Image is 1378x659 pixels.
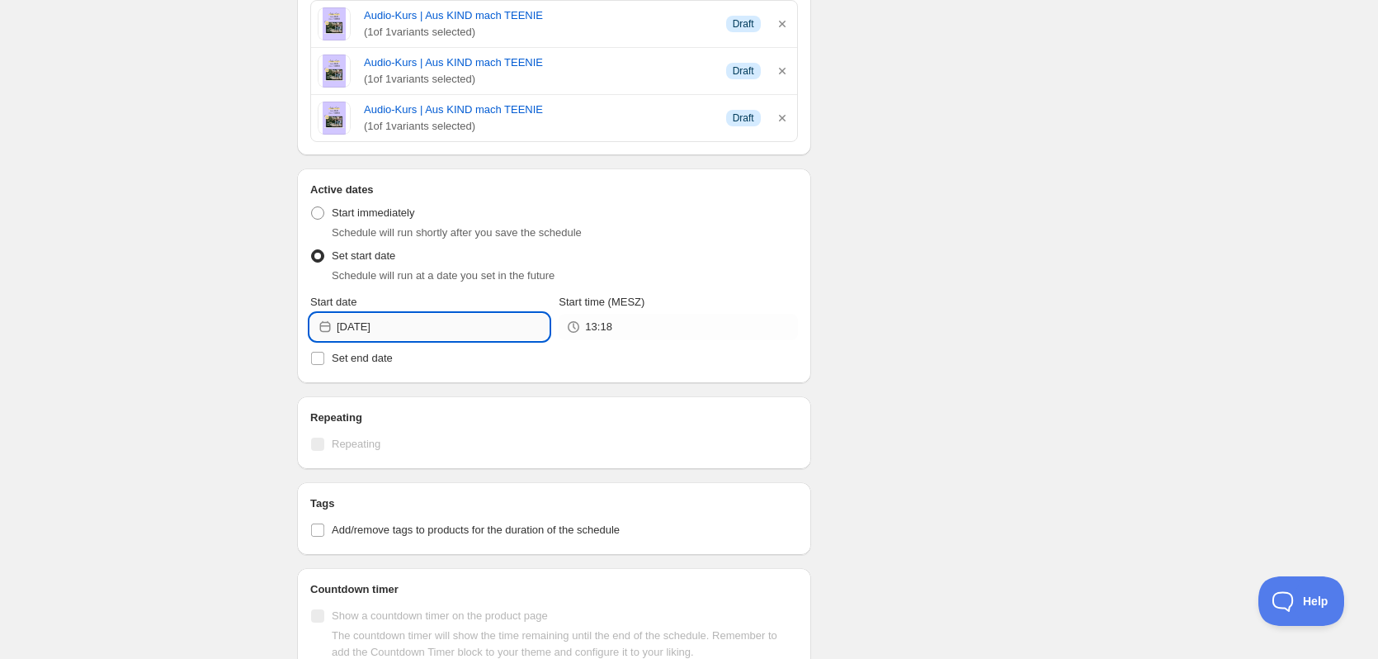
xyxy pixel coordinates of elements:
iframe: Toggle Customer Support [1258,576,1345,626]
span: Set start date [332,249,395,262]
a: Audio-Kurs | Aus KIND mach TEENIE [364,55,713,71]
a: Audio-Kurs | Aus KIND mach TEENIE [364,102,713,118]
span: Draft [733,111,754,125]
span: Schedule will run at a date you set in the future [332,269,555,282]
span: ( 1 of 1 variants selected) [364,71,713,88]
span: ( 1 of 1 variants selected) [364,118,713,135]
span: Show a countdown timer on the product page [332,609,548,622]
span: Start immediately [332,206,414,219]
span: Start time (MESZ) [559,296,644,308]
span: ( 1 of 1 variants selected) [364,24,713,40]
span: Repeating [332,438,380,450]
h2: Active dates [310,182,798,198]
span: Schedule will run shortly after you save the schedule [332,226,582,239]
span: Draft [733,17,754,31]
span: Set end date [332,352,393,364]
span: Draft [733,64,754,78]
span: Start date [310,296,356,308]
span: Add/remove tags to products for the duration of the schedule [332,524,620,536]
a: Audio-Kurs | Aus KIND mach TEENIE [364,7,713,24]
h2: Repeating [310,410,798,426]
h2: Tags [310,495,798,512]
h2: Countdown timer [310,581,798,598]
